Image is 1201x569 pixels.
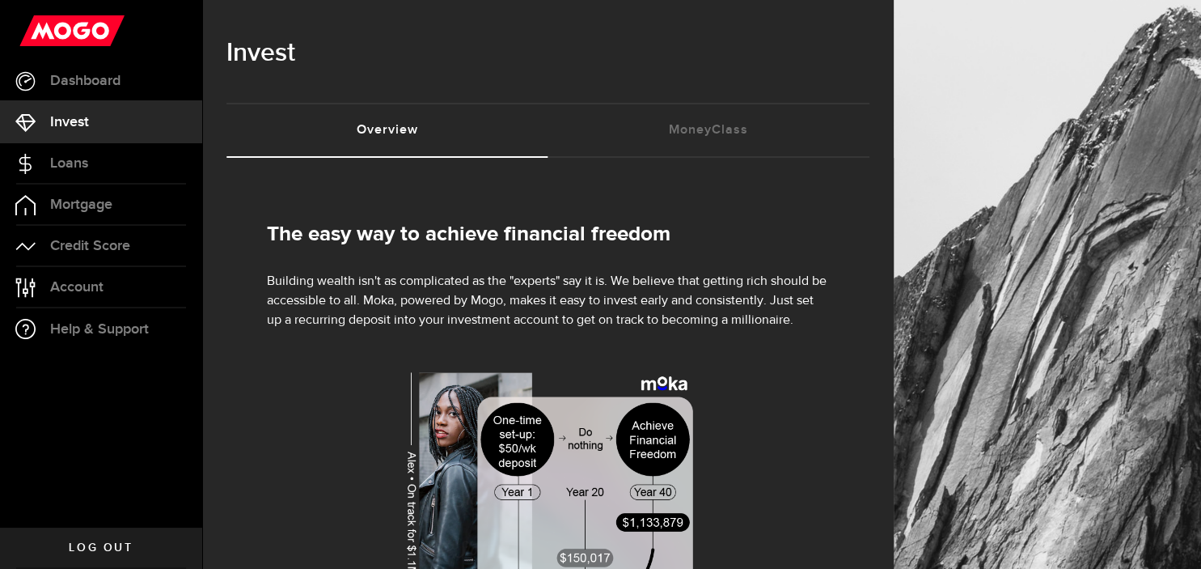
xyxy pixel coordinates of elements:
[50,280,104,295] span: Account
[267,223,829,248] h2: The easy way to achieve financial freedom
[69,542,133,554] span: Log out
[50,239,130,253] span: Credit Score
[50,115,89,130] span: Invest
[226,104,548,156] a: Overview
[226,103,869,158] ul: Tabs Navigation
[50,74,121,88] span: Dashboard
[226,32,869,74] h1: Invest
[50,322,149,337] span: Help & Support
[50,197,112,212] span: Mortgage
[50,156,88,171] span: Loans
[13,6,61,55] button: Open LiveChat chat widget
[267,272,829,330] p: Building wealth isn't as complicated as the "experts" say it is. We believe that getting rich sho...
[548,104,870,156] a: MoneyClass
